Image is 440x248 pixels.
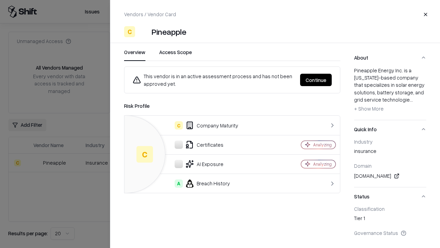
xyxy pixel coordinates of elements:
button: Continue [300,74,332,86]
div: Classification [354,206,426,212]
button: Access Scope [159,49,192,61]
div: Certificates [130,141,277,149]
button: + Show More [354,103,384,114]
div: A [175,179,183,188]
div: Company Maturity [130,121,277,130]
span: ... [410,96,413,103]
div: Risk Profile [124,102,340,110]
div: Pineapple Energy Inc. is a [US_STATE]-based company that specializes in solar energy solutions, b... [354,67,426,114]
span: + Show More [354,105,384,112]
button: Quick Info [354,120,426,138]
p: Vendors / Vendor Card [124,11,176,18]
div: Analyzing [313,161,332,167]
div: C [124,26,135,37]
button: Overview [124,49,145,61]
button: Status [354,187,426,206]
div: Pineapple [152,26,186,37]
div: Analyzing [313,142,332,148]
div: [DOMAIN_NAME] [354,172,426,180]
div: Quick Info [354,138,426,187]
button: About [354,49,426,67]
div: Tier 1 [354,215,426,224]
div: Domain [354,163,426,169]
div: C [175,121,183,130]
div: AI Exposure [130,160,277,168]
div: Industry [354,138,426,145]
div: insurance [354,147,426,157]
div: About [354,67,426,120]
img: Pineapple [138,26,149,37]
div: This vendor is in an active assessment process and has not been approved yet. [133,72,295,87]
div: Governance Status [354,230,426,236]
div: Breach History [130,179,277,188]
div: C [136,146,153,163]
